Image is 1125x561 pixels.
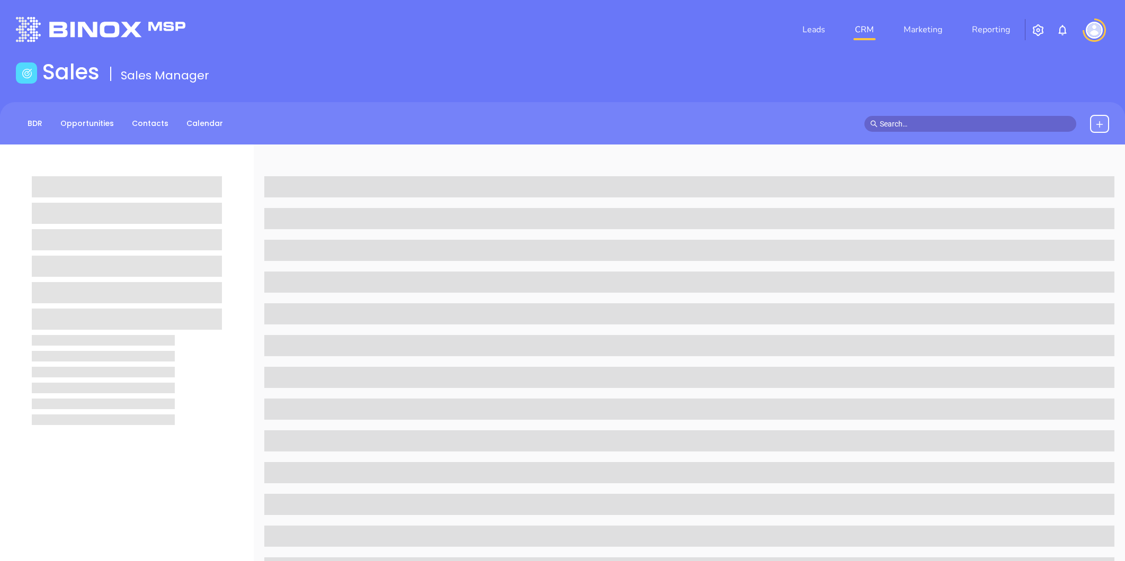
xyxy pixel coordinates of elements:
a: CRM [851,19,878,40]
a: Leads [798,19,829,40]
img: user [1086,22,1103,39]
img: logo [16,17,185,42]
a: Marketing [899,19,947,40]
input: Search… [880,118,1070,130]
a: Reporting [968,19,1014,40]
a: BDR [21,115,49,132]
h1: Sales [42,59,100,85]
a: Calendar [180,115,229,132]
span: Sales Manager [121,67,209,84]
a: Contacts [126,115,175,132]
a: Opportunities [54,115,120,132]
span: search [870,120,878,128]
img: iconNotification [1056,24,1069,37]
img: iconSetting [1032,24,1044,37]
